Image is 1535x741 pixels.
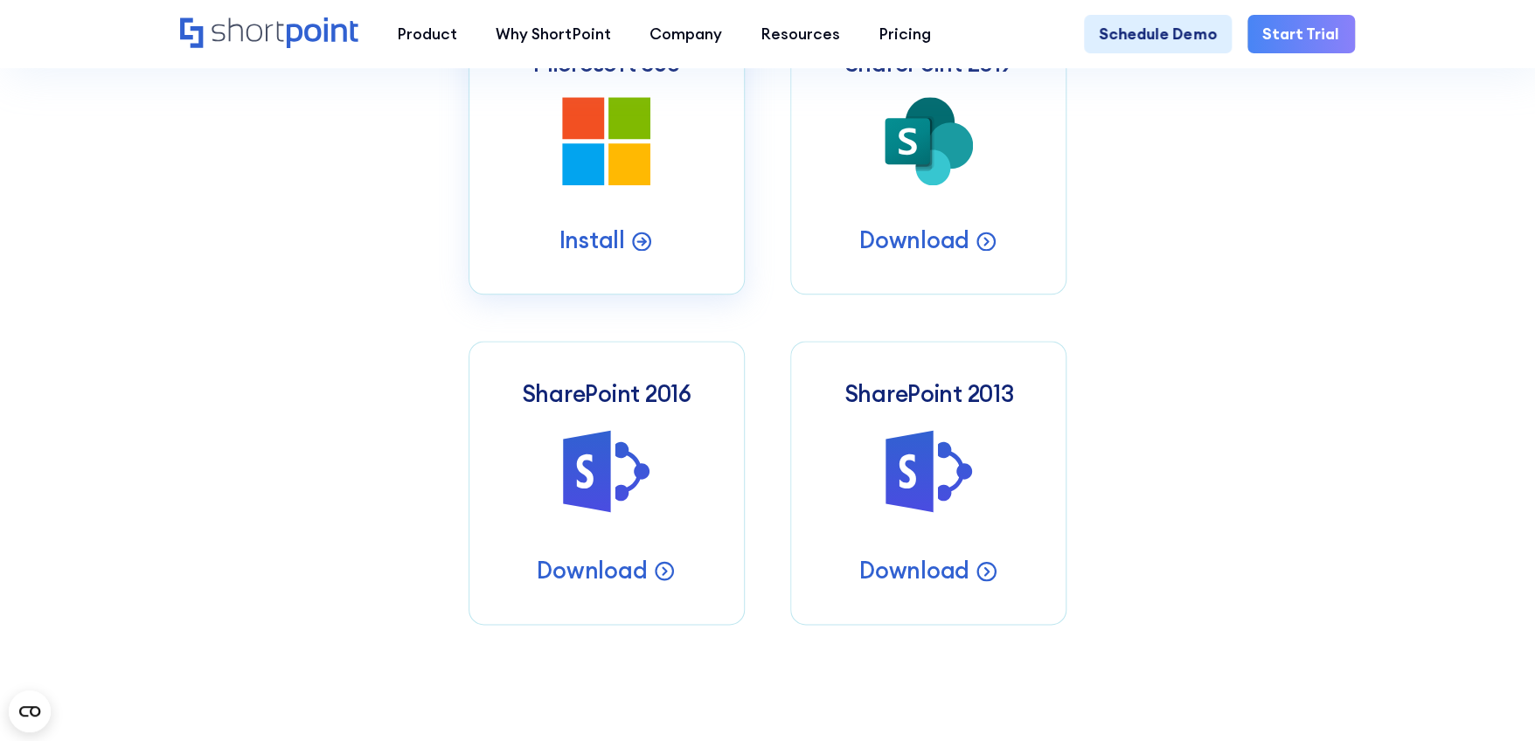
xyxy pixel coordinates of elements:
[630,15,741,53] a: Company
[790,10,1066,294] a: SharePoint 2019Download
[476,15,630,53] a: Why ShortPoint
[844,50,1013,78] h3: SharePoint 2019
[378,15,476,53] a: Product
[469,10,745,294] a: Microsoft 365Install
[1220,538,1535,741] iframe: Chat Widget
[533,50,680,78] h3: Microsoft 365
[859,556,969,585] p: Download
[559,225,625,255] p: Install
[761,23,840,45] div: Resources
[790,341,1066,625] a: SharePoint 2013Download
[496,23,611,45] div: Why ShortPoint
[859,225,969,255] p: Download
[741,15,859,53] a: Resources
[9,690,51,732] button: Open CMP widget
[537,556,647,585] p: Download
[180,17,358,51] a: Home
[397,23,457,45] div: Product
[522,380,691,408] h3: SharePoint 2016
[859,15,950,53] a: Pricing
[649,23,722,45] div: Company
[879,23,931,45] div: Pricing
[1084,15,1232,53] a: Schedule Demo
[844,380,1013,408] h3: SharePoint 2013
[469,341,745,625] a: SharePoint 2016Download
[1247,15,1355,53] a: Start Trial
